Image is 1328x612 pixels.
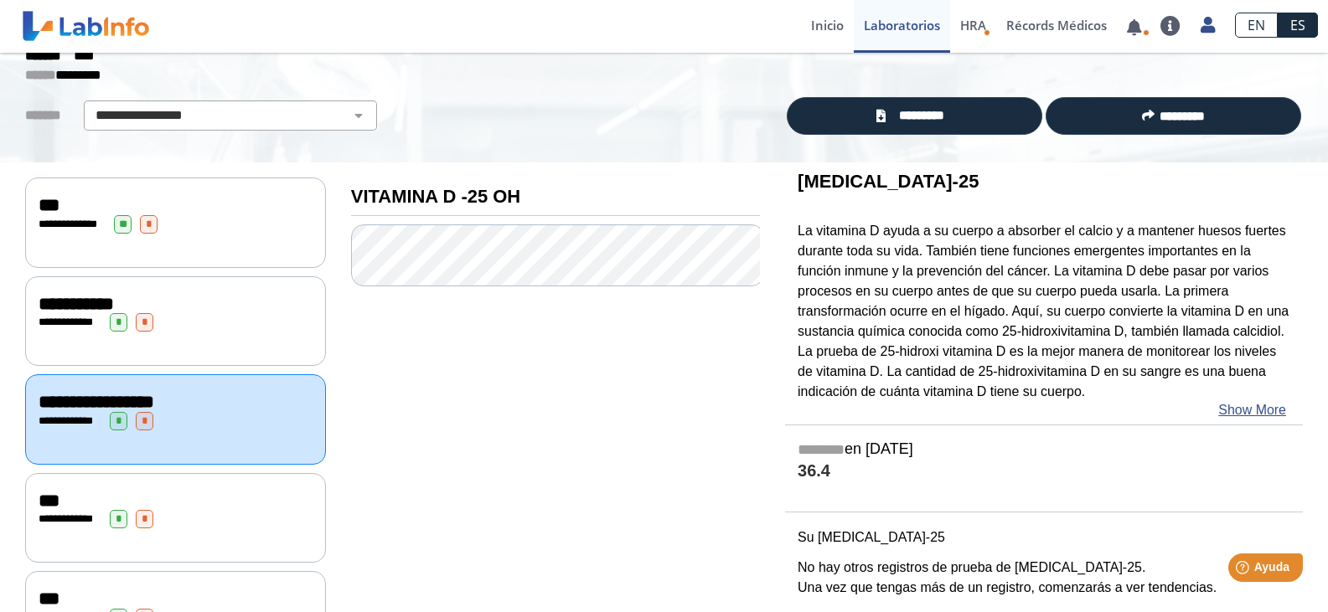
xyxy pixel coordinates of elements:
[1235,13,1278,38] a: EN
[798,440,1290,460] h5: en [DATE]
[351,186,520,207] b: VITAMINA D -25 OH
[1218,400,1286,420] a: Show More
[798,461,1290,482] h4: 36.4
[1179,547,1310,594] iframe: Help widget launcher
[798,527,1290,548] p: Su [MEDICAL_DATA]-25
[960,17,986,33] span: HRA
[798,221,1290,401] p: La vitamina D ayuda a su cuerpo a absorber el calcio y a mantener huesos fuertes durante toda su ...
[798,171,979,192] b: [MEDICAL_DATA]-25
[1278,13,1318,38] a: ES
[798,558,1290,598] p: No hay otros registros de prueba de [MEDICAL_DATA]-25. Una vez que tengas más de un registro, com...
